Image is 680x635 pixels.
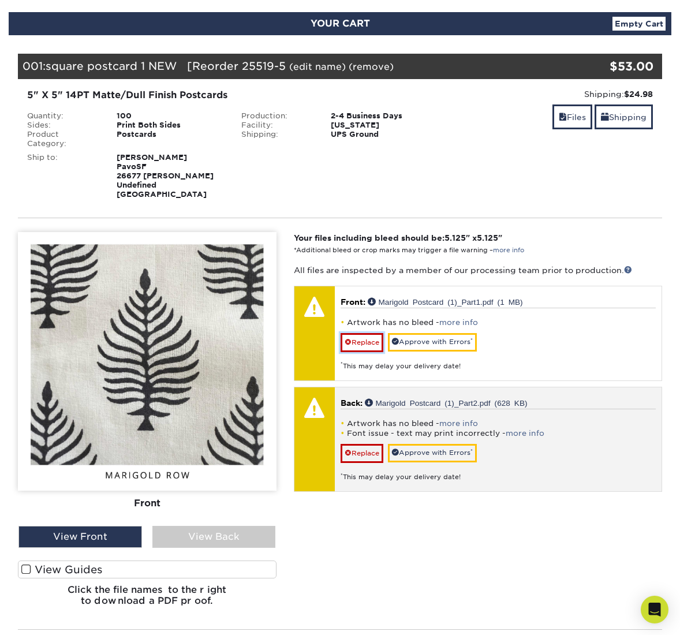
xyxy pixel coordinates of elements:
[152,526,276,548] div: View Back
[341,297,365,307] span: Front:
[18,526,142,548] div: View Front
[322,130,447,139] div: UPS Ground
[388,333,477,351] a: Approve with Errors*
[368,297,523,305] a: Marigold Postcard (1)_Part1.pdf (1 MB)
[477,233,498,242] span: 5.125
[612,17,666,31] a: Empty Cart
[341,333,383,352] a: Replace
[439,419,478,428] a: more info
[117,153,214,199] strong: [PERSON_NAME] PavoSF 26677 [PERSON_NAME] Undefined [GEOGRAPHIC_DATA]
[341,419,656,428] li: Artwork has no bleed -
[341,352,656,371] div: This may delay your delivery date!
[294,246,524,254] small: *Additional bleed or crop marks may trigger a file warning –
[27,88,439,102] div: 5" X 5" 14PT Matte/Dull Finish Postcards
[3,600,98,631] iframe: Google Customer Reviews
[456,88,653,100] div: Shipping:
[322,111,447,121] div: 2-4 Business Days
[555,58,653,75] div: $53.00
[233,130,322,139] div: Shipping:
[18,490,277,516] div: Front
[388,444,477,462] a: Approve with Errors*
[439,318,478,327] a: more info
[641,596,668,623] div: Open Intercom Messenger
[506,429,544,438] a: more info
[311,18,370,29] span: YOUR CART
[108,130,233,148] div: Postcards
[18,111,108,121] div: Quantity:
[18,584,277,615] h6: Click the file names to the right to download a PDF proof.
[18,153,108,199] div: Ship to:
[601,113,609,122] span: shipping
[341,444,383,462] a: Replace
[444,233,466,242] span: 5.125
[552,104,592,129] a: Files
[46,59,286,72] span: square postcard 1 NEW [Reorder 25519-5
[341,317,656,327] li: Artwork has no bleed -
[349,61,394,72] a: (remove)
[18,121,108,130] div: Sides:
[294,264,663,276] p: All files are inspected by a member of our processing team prior to production.
[18,54,555,79] div: 001:
[365,398,528,406] a: Marigold Postcard (1)_Part2.pdf (628 KB)
[233,121,322,130] div: Facility:
[233,111,322,121] div: Production:
[18,561,277,578] label: View Guides
[108,111,233,121] div: 100
[595,104,653,129] a: Shipping
[322,121,447,130] div: [US_STATE]
[18,130,108,148] div: Product Category:
[624,89,653,99] strong: $24.98
[289,61,346,72] a: (edit name)
[108,121,233,130] div: Print Both Sides
[559,113,567,122] span: files
[341,398,363,408] span: Back:
[341,428,656,438] li: Font issue - text may print incorrectly -
[493,246,524,254] a: more info
[294,233,502,242] strong: Your files including bleed should be: " x "
[341,463,656,482] div: This may delay your delivery date!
